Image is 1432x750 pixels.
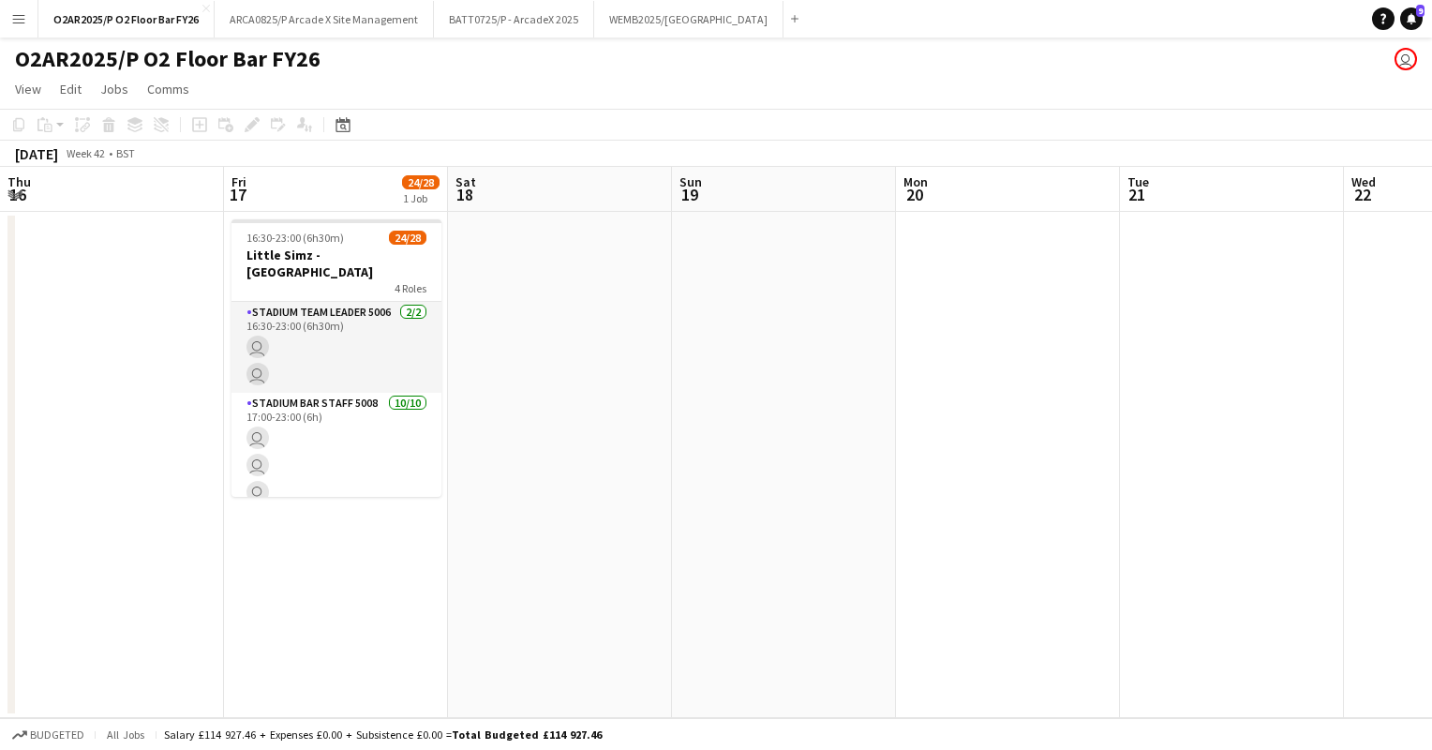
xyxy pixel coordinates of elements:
h1: O2AR2025/P O2 Floor Bar FY26 [15,45,321,73]
span: Fri [231,173,246,190]
span: Thu [7,173,31,190]
span: 20 [901,184,928,205]
app-user-avatar: Callum Rhodes [1395,48,1417,70]
app-card-role: Stadium Team Leader 50062/216:30-23:00 (6h30m) [231,302,441,393]
a: View [7,77,49,101]
span: Wed [1351,173,1376,190]
span: 18 [453,184,476,205]
a: Edit [52,77,89,101]
span: Edit [60,81,82,97]
a: Jobs [93,77,136,101]
div: [DATE] [15,144,58,163]
app-card-role: Stadium Bar Staff 500810/1017:00-23:00 (6h) [231,393,441,701]
span: View [15,81,41,97]
span: Tue [1127,173,1149,190]
div: 1 Job [403,191,439,205]
button: WEMB2025/[GEOGRAPHIC_DATA] [594,1,783,37]
span: Week 42 [62,146,109,160]
span: 17 [229,184,246,205]
span: 16:30-23:00 (6h30m) [246,231,344,245]
span: Sat [455,173,476,190]
a: 9 [1400,7,1423,30]
span: Comms [147,81,189,97]
div: Salary £114 927.46 + Expenses £0.00 + Subsistence £0.00 = [164,727,602,742]
h3: Little Simz - [GEOGRAPHIC_DATA] [231,247,441,280]
a: Comms [140,77,197,101]
span: 4 Roles [395,281,426,295]
button: ARCA0825/P Arcade X Site Management [215,1,434,37]
span: 21 [1125,184,1149,205]
span: 22 [1349,184,1376,205]
app-job-card: 16:30-23:00 (6h30m)24/28Little Simz - [GEOGRAPHIC_DATA]4 RolesStadium Team Leader 50062/216:30-23... [231,219,441,497]
span: Total Budgeted £114 927.46 [452,727,602,742]
button: Budgeted [9,725,87,745]
span: All jobs [103,727,148,742]
span: 9 [1416,5,1425,17]
span: 16 [5,184,31,205]
button: O2AR2025/P O2 Floor Bar FY26 [38,1,215,37]
div: BST [116,146,135,160]
span: 24/28 [402,175,440,189]
span: Sun [679,173,702,190]
span: 19 [677,184,702,205]
span: 24/28 [389,231,426,245]
span: Jobs [100,81,128,97]
span: Budgeted [30,728,84,742]
button: BATT0725/P - ArcadeX 2025 [434,1,594,37]
span: Mon [903,173,928,190]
